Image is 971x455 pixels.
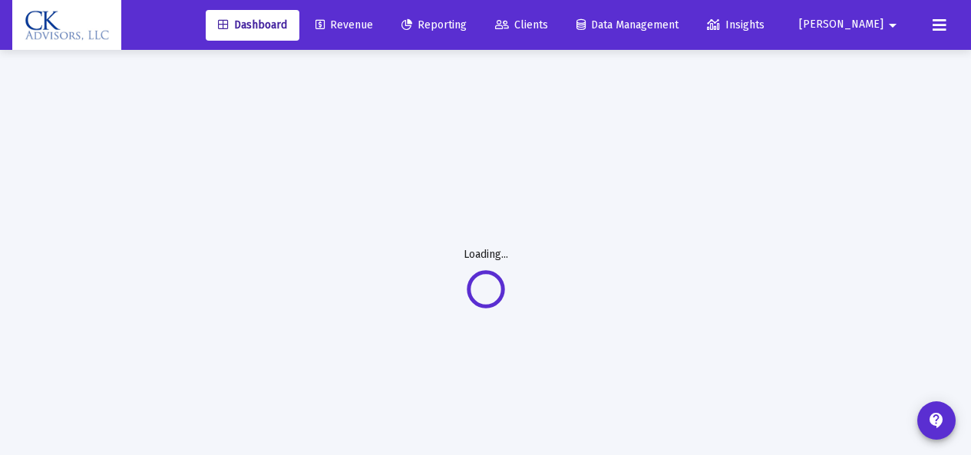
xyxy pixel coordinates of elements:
[24,10,110,41] img: Dashboard
[218,18,287,31] span: Dashboard
[303,10,385,41] a: Revenue
[576,18,679,31] span: Data Management
[315,18,373,31] span: Revenue
[564,10,691,41] a: Data Management
[401,18,467,31] span: Reporting
[389,10,479,41] a: Reporting
[495,18,548,31] span: Clients
[883,10,902,41] mat-icon: arrow_drop_down
[206,10,299,41] a: Dashboard
[781,9,920,40] button: [PERSON_NAME]
[927,411,946,430] mat-icon: contact_support
[707,18,765,31] span: Insights
[695,10,777,41] a: Insights
[483,10,560,41] a: Clients
[799,18,883,31] span: [PERSON_NAME]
